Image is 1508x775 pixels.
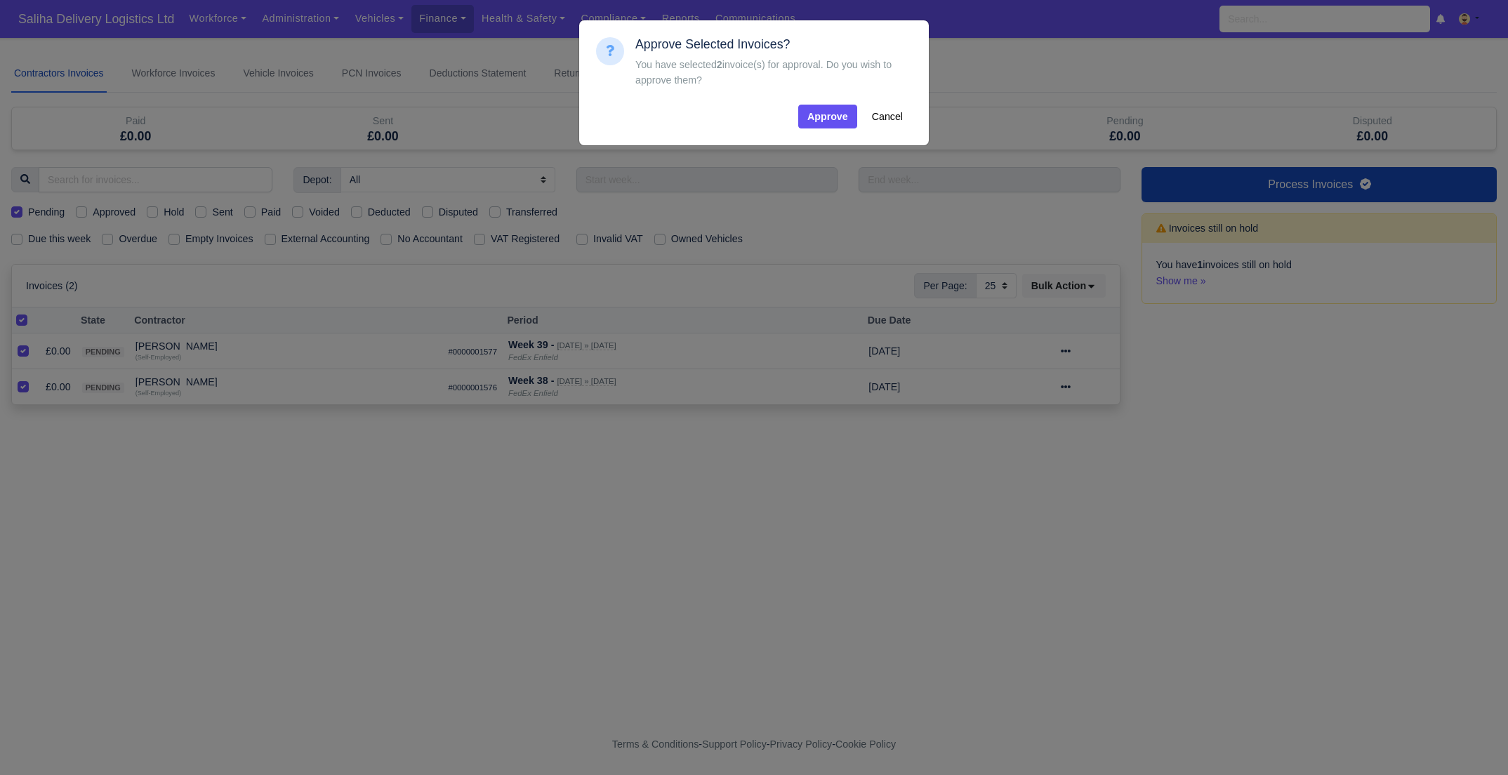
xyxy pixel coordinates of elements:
[1438,708,1508,775] iframe: Chat Widget
[863,105,912,128] button: Cancel
[635,58,912,88] div: You have selected invoice(s) for approval. Do you wish to approve them?
[798,105,857,128] button: Approve
[717,59,722,70] strong: 2
[635,37,912,52] h5: Approve Selected Invoices?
